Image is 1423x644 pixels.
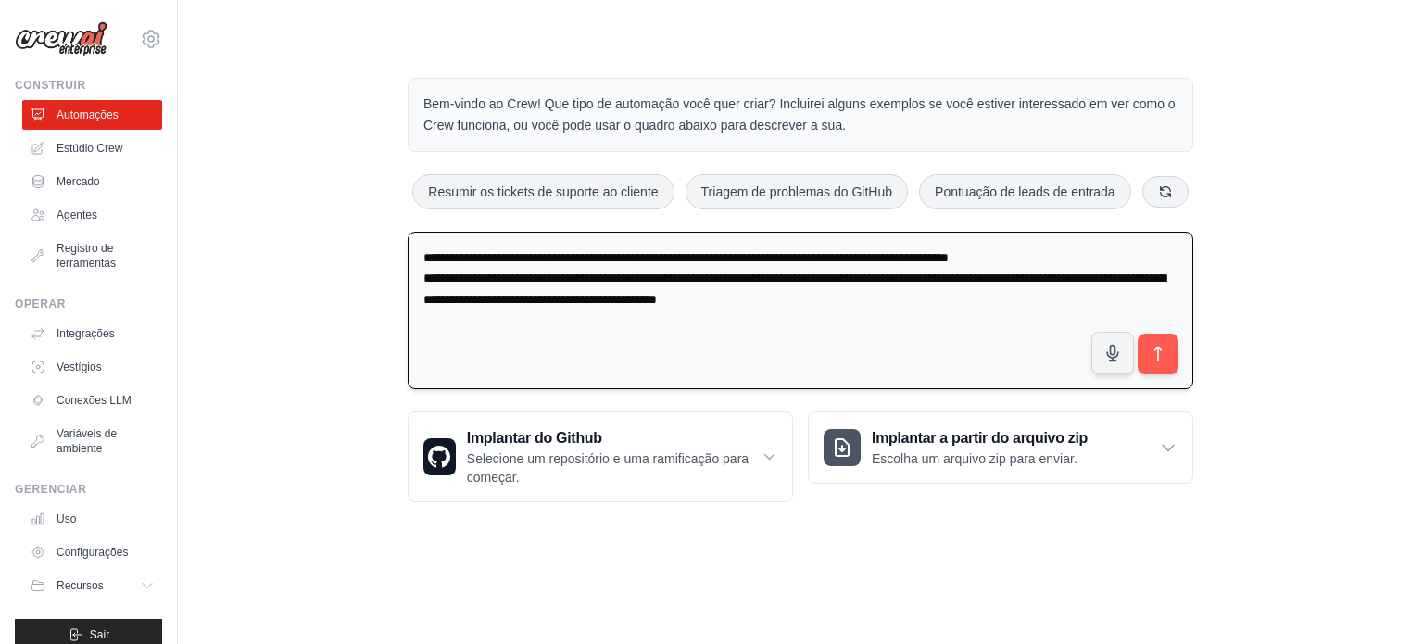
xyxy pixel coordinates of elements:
font: Selecione um repositório e uma ramificação para começar. [467,451,749,485]
font: Resumir os tickets de suporte ao cliente [428,184,658,199]
button: Triagem de problemas do GitHub [686,174,908,209]
font: Pontuação de leads de entrada [935,184,1115,199]
font: Construir [15,79,86,92]
button: Recursos [22,571,162,600]
img: Logotipo [15,21,107,57]
a: Vestígios [22,352,162,382]
font: Automações [57,108,119,121]
iframe: Chat Widget [1330,555,1423,644]
a: Uso [22,504,162,534]
font: Estúdio Crew [57,142,122,155]
font: Agentes [57,208,97,221]
font: Conexões LLM [57,394,132,407]
a: Mercado [22,167,162,196]
font: Uso [57,512,76,525]
a: Automações [22,100,162,130]
font: Registro de ferramentas [57,242,116,270]
font: Recursos [57,579,104,592]
font: Implantar do Github [467,430,602,446]
font: Configurações [57,546,128,559]
font: Triagem de problemas do GitHub [701,184,892,199]
a: Configurações [22,537,162,567]
a: Registro de ferramentas [22,234,162,278]
font: Gerenciar [15,483,86,496]
a: Integrações [22,319,162,348]
font: Integrações [57,327,115,340]
font: Vestígios [57,360,102,373]
div: Widget de chat [1330,555,1423,644]
font: Mercado [57,175,100,188]
a: Estúdio Crew [22,133,162,163]
font: Bem-vindo ao Crew! Que tipo de automação você quer criar? Incluirei alguns exemplos se você estiv... [423,96,1176,133]
a: Conexões LLM [22,385,162,415]
a: Variáveis de ambiente [22,419,162,463]
a: Agentes [22,200,162,230]
font: Operar [15,297,66,310]
font: Escolha um arquivo zip para enviar. [872,451,1077,466]
font: Sair [90,628,109,641]
button: Pontuação de leads de entrada [919,174,1131,209]
font: Implantar a partir do arquivo zip [872,430,1088,446]
button: Resumir os tickets de suporte ao cliente [412,174,674,209]
font: Variáveis de ambiente [57,427,117,455]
